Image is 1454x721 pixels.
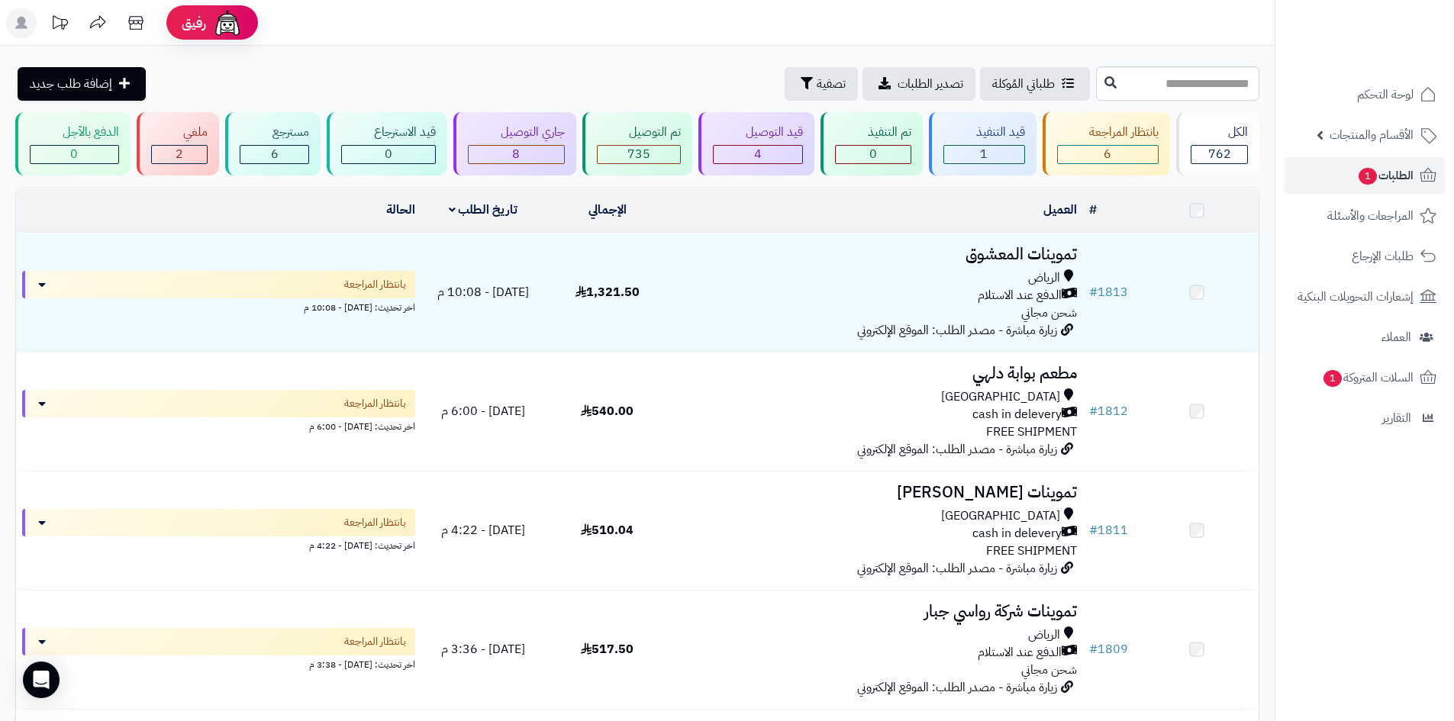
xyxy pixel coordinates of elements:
[22,417,415,433] div: اخر تحديث: [DATE] - 6:00 م
[627,145,650,163] span: 735
[182,14,206,32] span: رفيق
[1040,112,1174,175] a: بانتظار المراجعة 6
[240,124,309,141] div: مسترجع
[1089,402,1098,420] span: #
[1352,246,1414,267] span: طلبات الإرجاع
[869,145,877,163] span: 0
[441,402,525,420] span: [DATE] - 6:00 م
[30,75,112,93] span: إضافة طلب جديد
[1191,124,1248,141] div: الكل
[972,525,1062,542] span: cash in delevery
[1028,626,1060,644] span: الرياض
[986,542,1077,560] span: FREE SHIPMENT
[1285,157,1445,194] a: الطلبات1
[1089,283,1128,301] a: #1813
[1285,319,1445,356] a: العملاء
[176,145,183,163] span: 2
[597,124,682,141] div: تم التوصيل
[713,124,803,141] div: قيد التوصيل
[598,146,681,163] div: 735
[344,277,406,292] span: بانتظار المراجعة
[1285,278,1445,315] a: إشعارات التحويلات البنكية
[857,321,1057,340] span: زيارة مباشرة - مصدر الطلب: الموقع الإلكتروني
[1089,283,1098,301] span: #
[1381,327,1411,348] span: العملاء
[675,246,1077,263] h3: تموينات المعشوق
[943,124,1025,141] div: قيد التنفيذ
[1089,402,1128,420] a: #1812
[386,201,415,219] a: الحالة
[754,145,762,163] span: 4
[344,515,406,530] span: بانتظار المراجعة
[512,145,520,163] span: 8
[1285,238,1445,275] a: طلبات الإرجاع
[1089,521,1098,539] span: #
[441,521,525,539] span: [DATE] - 4:22 م
[675,365,1077,382] h3: مطعم بوابة دلهي
[469,146,564,163] div: 8
[857,440,1057,459] span: زيارة مباشرة - مصدر الطلب: الموقع الإلكتروني
[581,640,634,658] span: 517.50
[941,388,1060,406] span: [GEOGRAPHIC_DATA]
[344,634,406,649] span: بانتظار المراجعة
[992,75,1055,93] span: طلباتي المُوكلة
[1057,124,1159,141] div: بانتظار المراجعة
[1285,198,1445,234] a: المراجعات والأسئلة
[342,146,435,163] div: 0
[980,67,1090,101] a: طلباتي المُوكلة
[862,67,975,101] a: تصدير الطلبات
[134,112,223,175] a: ملغي 2
[151,124,208,141] div: ملغي
[1208,145,1231,163] span: 762
[18,67,146,101] a: إضافة طلب جديد
[978,644,1062,661] span: الدفع عند الاستلام
[695,112,817,175] a: قيد التوصيل 4
[212,8,243,38] img: ai-face.png
[449,201,518,219] a: تاريخ الطلب
[1058,146,1159,163] div: 6
[579,112,696,175] a: تم التوصيل 735
[675,603,1077,620] h3: تموينات شركة رواسي جبار
[324,112,450,175] a: قيد الاسترجاع 0
[1089,521,1128,539] a: #1811
[385,145,392,163] span: 0
[1357,165,1414,186] span: الطلبات
[1322,367,1414,388] span: السلات المتروكة
[1028,269,1060,287] span: الرياض
[22,298,415,314] div: اخر تحديث: [DATE] - 10:08 م
[152,146,208,163] div: 2
[898,75,963,93] span: تصدير الطلبات
[1298,286,1414,307] span: إشعارات التحويلات البنكية
[1382,407,1411,429] span: التقارير
[240,146,308,163] div: 6
[22,536,415,552] div: اخر تحديث: [DATE] - 4:22 م
[344,396,406,411] span: بانتظار المراجعة
[986,423,1077,441] span: FREE SHIPMENT
[31,146,118,163] div: 0
[70,145,78,163] span: 0
[12,112,134,175] a: الدفع بالآجل 0
[575,283,640,301] span: 1,321.50
[1021,304,1077,322] span: شحن مجاني
[1173,112,1262,175] a: الكل762
[437,283,529,301] span: [DATE] - 10:08 م
[581,521,634,539] span: 510.04
[1350,11,1439,43] img: logo-2.png
[714,146,802,163] div: 4
[978,287,1062,304] span: الدفع عند الاستلام
[785,67,858,101] button: تصفية
[222,112,324,175] a: مسترجع 6
[1089,640,1098,658] span: #
[23,661,60,698] div: Open Intercom Messenger
[40,8,79,42] a: تحديثات المنصة
[972,406,1062,423] span: cash in delevery
[1330,124,1414,146] span: الأقسام والمنتجات
[441,640,525,658] span: [DATE] - 3:36 م
[1285,400,1445,436] a: التقارير
[817,75,846,93] span: تصفية
[468,124,565,141] div: جاري التوصيل
[675,484,1077,501] h3: تموينات [PERSON_NAME]
[1285,76,1445,113] a: لوحة التحكم
[857,559,1057,578] span: زيارة مباشرة - مصدر الطلب: الموقع الإلكتروني
[1327,205,1414,227] span: المراجعات والأسئلة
